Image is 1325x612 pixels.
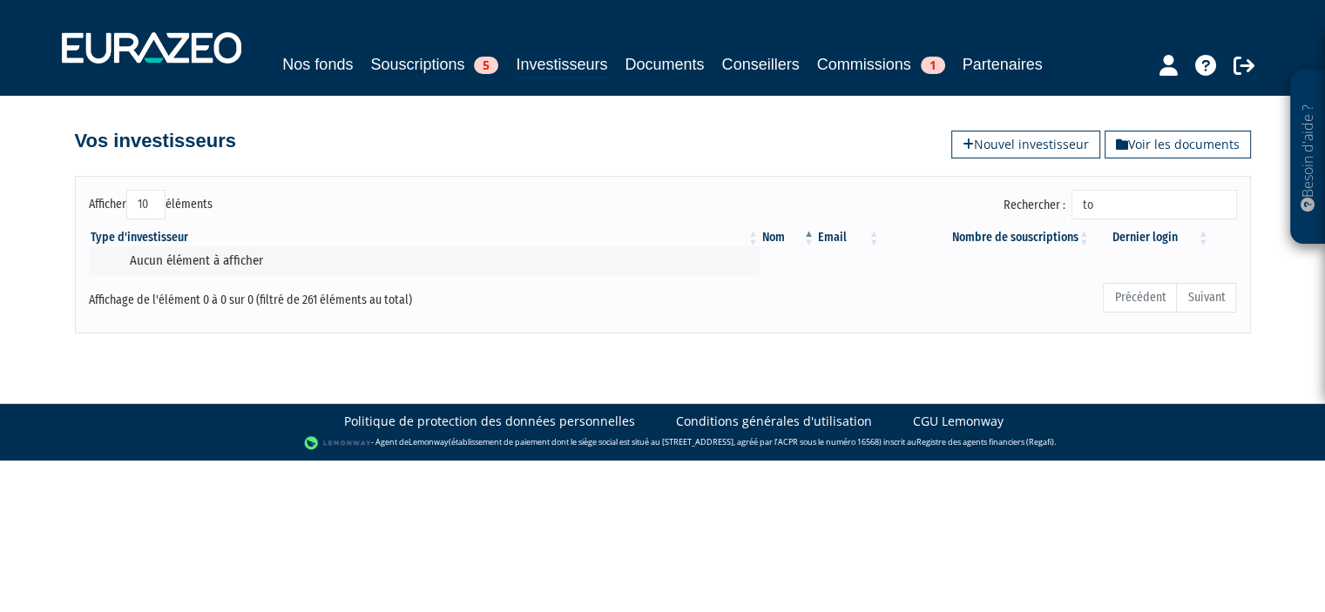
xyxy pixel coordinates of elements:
[676,413,872,430] a: Conditions générales d'utilisation
[370,52,498,77] a: Souscriptions5
[17,434,1308,452] div: - Agent de (établissement de paiement dont le siège social est situé au [STREET_ADDRESS], agréé p...
[916,436,1054,447] a: Registre des agents financiers (Regafi)
[722,52,800,77] a: Conseillers
[1004,190,1237,219] label: Rechercher :
[304,434,371,452] img: logo-lemonway.png
[282,52,353,77] a: Nos fonds
[1092,229,1211,246] th: Dernier login : activer pour trier la colonne par ordre croissant
[75,131,236,151] h4: Vos investisseurs
[817,52,945,77] a: Commissions1
[474,57,498,74] span: 5
[1298,79,1318,236] p: Besoin d'aide ?
[89,229,761,246] th: Type d'investisseur : activer pour trier la colonne par ordre croissant
[409,436,449,447] a: Lemonway
[1071,190,1237,219] input: Rechercher :
[126,190,166,219] select: Afficheréléments
[625,52,704,77] a: Documents
[516,52,607,79] a: Investisseurs
[963,52,1043,77] a: Partenaires
[913,413,1004,430] a: CGU Lemonway
[881,229,1091,246] th: Nombre de souscriptions : activer pour trier la colonne par ordre croissant
[89,281,552,309] div: Affichage de l'élément 0 à 0 sur 0 (filtré de 261 éléments au total)
[816,229,881,246] th: Email : activer pour trier la colonne par ordre croissant
[951,131,1100,158] a: Nouvel investisseur
[761,229,816,246] th: Nom : activer pour trier la colonne par ordre d&eacute;croissant
[89,246,761,275] td: Aucun élément à afficher
[1105,131,1251,158] a: Voir les documents
[89,190,213,219] label: Afficher éléments
[1211,229,1237,246] th: &nbsp;
[921,57,945,74] span: 1
[344,413,635,430] a: Politique de protection des données personnelles
[62,32,241,64] img: 1732889491-logotype_eurazeo_blanc_rvb.png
